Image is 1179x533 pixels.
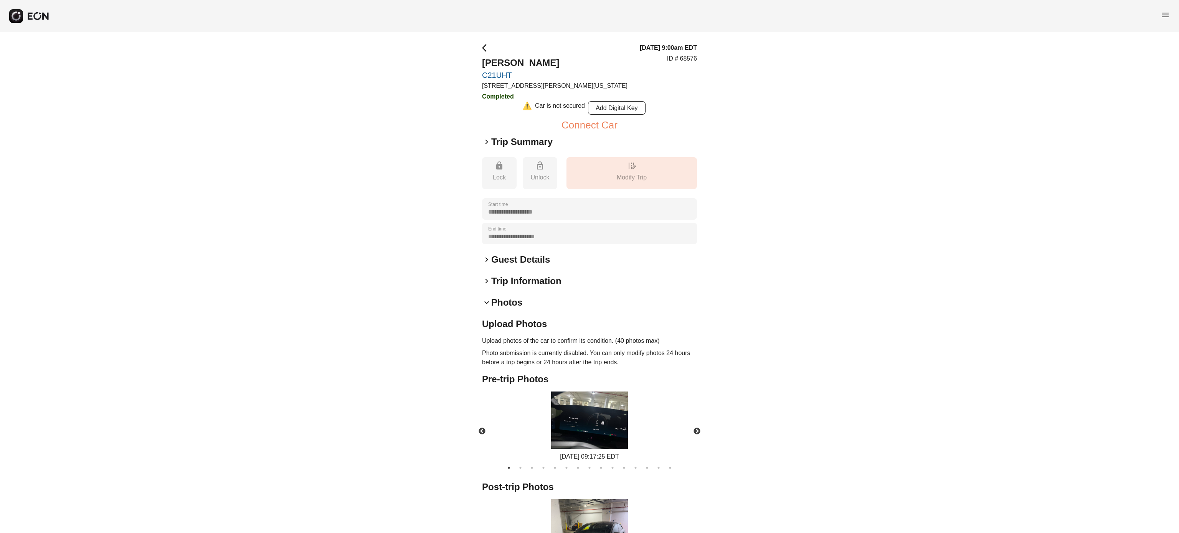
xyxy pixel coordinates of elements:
[482,349,697,367] p: Photo submission is currently disabled. You can only modify photos 24 hours before a trip begins ...
[588,101,646,115] button: Add Digital Key
[469,418,495,445] button: Previous
[491,253,550,266] h2: Guest Details
[609,464,616,472] button: 10
[655,464,662,472] button: 14
[1161,10,1170,20] span: menu
[597,464,605,472] button: 9
[482,336,697,345] p: Upload photos of the car to confirm its condition. (40 photos max)
[535,101,585,115] div: Car is not secured
[491,296,522,309] h2: Photos
[482,43,491,53] span: arrow_back_ios
[482,318,697,330] h2: Upload Photos
[491,136,553,148] h2: Trip Summary
[482,276,491,286] span: keyboard_arrow_right
[640,43,697,53] h3: [DATE] 9:00am EDT
[482,57,627,69] h2: [PERSON_NAME]
[540,464,547,472] button: 4
[632,464,639,472] button: 12
[482,81,627,90] p: [STREET_ADDRESS][PERSON_NAME][US_STATE]
[667,54,697,63] p: ID # 68576
[522,101,532,115] div: ⚠️
[620,464,628,472] button: 11
[643,464,651,472] button: 13
[684,418,710,445] button: Next
[666,464,674,472] button: 15
[505,464,513,472] button: 1
[491,275,561,287] h2: Trip Information
[482,481,697,493] h2: Post-trip Photos
[482,71,627,80] a: C21UHT
[482,373,697,385] h2: Pre-trip Photos
[586,464,593,472] button: 8
[563,464,570,472] button: 6
[482,298,491,307] span: keyboard_arrow_down
[482,255,491,264] span: keyboard_arrow_right
[482,92,627,101] h3: Completed
[551,452,628,461] div: [DATE] 09:17:25 EDT
[528,464,536,472] button: 3
[561,120,618,130] button: Connect Car
[517,464,524,472] button: 2
[482,137,491,146] span: keyboard_arrow_right
[551,392,628,449] img: https://fastfleet.me/rails/active_storage/blobs/redirect/eyJfcmFpbHMiOnsibWVzc2FnZSI6IkJBaHBBK2tt...
[551,464,559,472] button: 5
[574,464,582,472] button: 7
